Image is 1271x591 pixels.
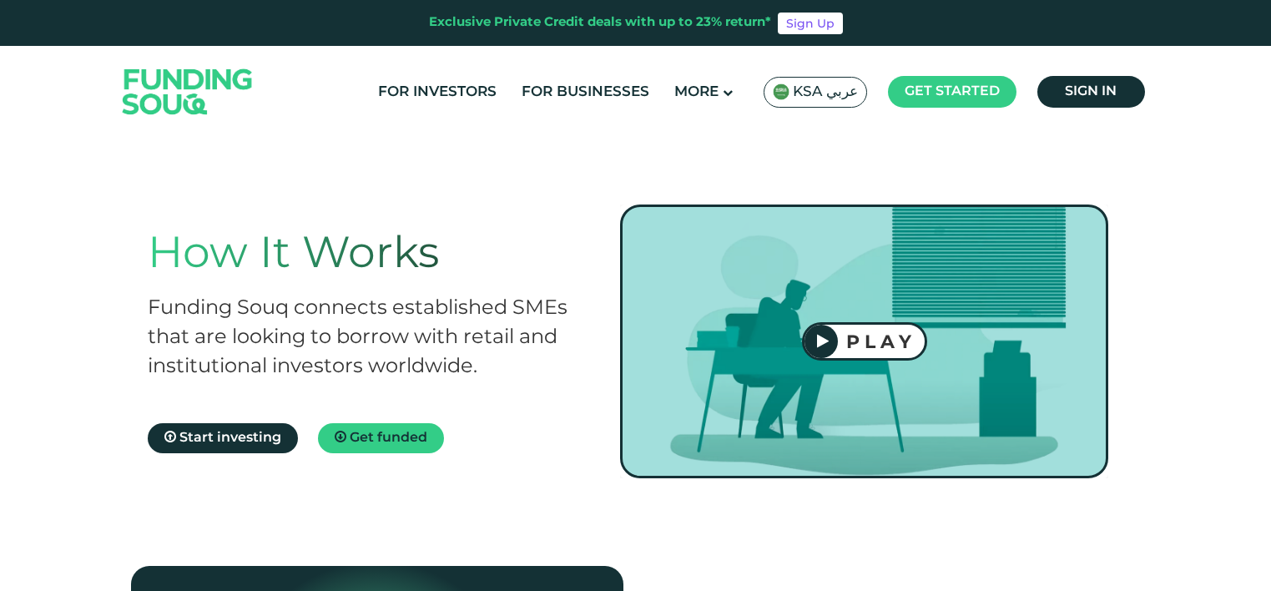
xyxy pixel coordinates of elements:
button: PLAY [802,322,927,361]
a: For Businesses [517,78,653,106]
a: Start investing [148,423,298,453]
img: SA Flag [773,83,789,100]
span: Sign in [1065,85,1117,98]
a: Sign Up [778,13,843,34]
span: Get started [905,85,1000,98]
a: Sign in [1037,76,1145,108]
div: Exclusive Private Credit deals with up to 23% return* [429,13,771,33]
span: Start investing [179,432,281,444]
span: More [674,85,719,99]
img: Logo [106,49,270,134]
a: Get funded [318,423,444,453]
div: PLAY [838,331,925,353]
h2: Funding Souq connects established SMEs that are looking to borrow with retail and institutional i... [148,294,588,381]
span: KSA عربي [793,83,858,102]
span: Get funded [350,432,427,444]
a: For Investors [374,78,501,106]
h1: How It Works [148,230,588,281]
